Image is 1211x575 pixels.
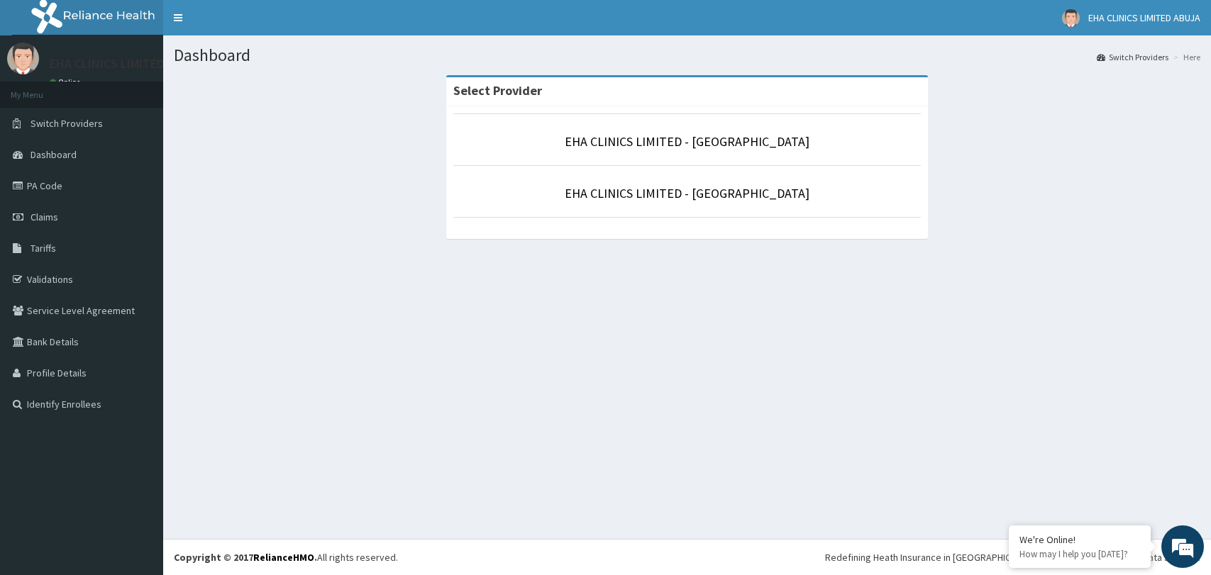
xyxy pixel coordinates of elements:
[31,117,103,130] span: Switch Providers
[31,242,56,255] span: Tariffs
[50,57,203,70] p: EHA CLINICS LIMITED ABUJA
[31,211,58,223] span: Claims
[1062,9,1080,27] img: User Image
[565,133,809,150] a: EHA CLINICS LIMITED - [GEOGRAPHIC_DATA]
[453,82,542,99] strong: Select Provider
[825,550,1200,564] div: Redefining Heath Insurance in [GEOGRAPHIC_DATA] using Telemedicine and Data Science!
[31,148,77,161] span: Dashboard
[1097,51,1168,63] a: Switch Providers
[1019,548,1140,560] p: How may I help you today?
[174,551,317,564] strong: Copyright © 2017 .
[253,551,314,564] a: RelianceHMO
[174,46,1200,65] h1: Dashboard
[1019,533,1140,546] div: We're Online!
[50,77,84,87] a: Online
[7,43,39,74] img: User Image
[163,539,1211,575] footer: All rights reserved.
[1088,11,1200,24] span: EHA CLINICS LIMITED ABUJA
[1170,51,1200,63] li: Here
[565,185,809,201] a: EHA CLINICS LIMITED - [GEOGRAPHIC_DATA]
